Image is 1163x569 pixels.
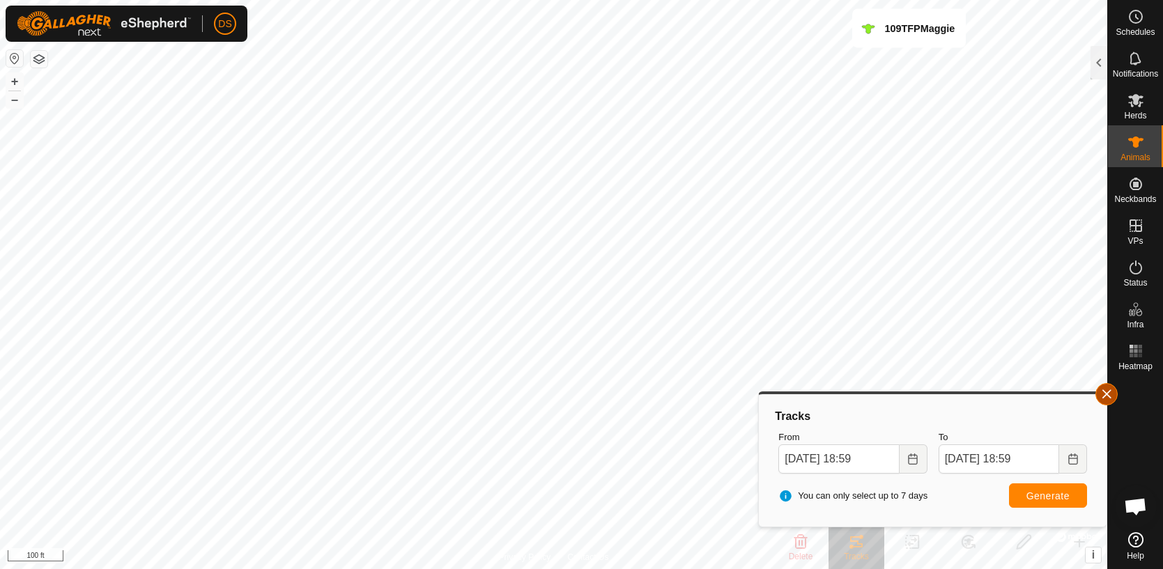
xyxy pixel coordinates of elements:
label: From [778,430,927,444]
div: Tracks [773,408,1093,425]
span: Herds [1124,111,1146,120]
span: Generate [1026,490,1070,501]
a: Privacy Policy [498,551,550,563]
button: Map Layers [31,51,47,68]
button: Reset Map [6,50,23,67]
button: – [6,91,23,108]
span: DS [218,17,231,31]
button: Choose Date [1059,444,1087,474]
a: Help [1108,527,1163,566]
span: Status [1123,279,1147,287]
span: Animals [1120,153,1150,162]
button: + [6,73,23,90]
span: Help [1127,552,1144,560]
span: Notifications [1113,70,1158,78]
span: You can only select up to 7 days [778,489,927,503]
a: Contact Us [567,551,608,563]
span: Schedules [1116,28,1155,36]
img: Gallagher Logo [17,11,191,36]
span: Heatmap [1118,362,1153,371]
span: Infra [1127,320,1143,329]
span: Neckbands [1114,195,1156,203]
button: Choose Date [900,444,927,474]
div: Open chat [1115,485,1157,527]
label: To [939,430,1087,444]
button: i [1086,547,1101,563]
span: i [1092,549,1095,561]
span: VPs [1127,237,1143,245]
span: 109TFPMaggie [884,23,955,34]
button: Generate [1009,483,1087,508]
